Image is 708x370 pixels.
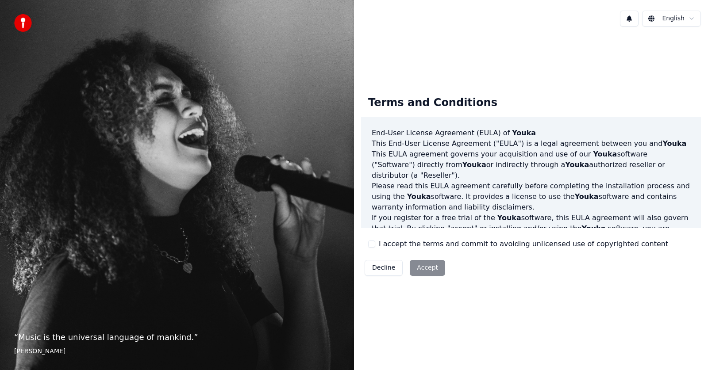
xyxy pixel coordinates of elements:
[361,89,504,117] div: Terms and Conditions
[14,347,340,356] footer: [PERSON_NAME]
[372,138,690,149] p: This End-User License Agreement ("EULA") is a legal agreement between you and
[379,239,668,249] label: I accept the terms and commit to avoiding unlicensed use of copyrighted content
[462,160,486,169] span: Youka
[372,128,690,138] h3: End-User License Agreement (EULA) of
[14,14,32,32] img: youka
[372,213,690,255] p: If you register for a free trial of the software, this EULA agreement will also govern that trial...
[575,192,599,201] span: Youka
[497,214,521,222] span: Youka
[593,150,617,158] span: Youka
[372,181,690,213] p: Please read this EULA agreement carefully before completing the installation process and using th...
[512,129,536,137] span: Youka
[365,260,403,276] button: Decline
[662,139,686,148] span: Youka
[14,331,340,343] p: “ Music is the universal language of mankind. ”
[582,224,606,233] span: Youka
[565,160,589,169] span: Youka
[407,192,431,201] span: Youka
[372,149,690,181] p: This EULA agreement governs your acquisition and use of our software ("Software") directly from o...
